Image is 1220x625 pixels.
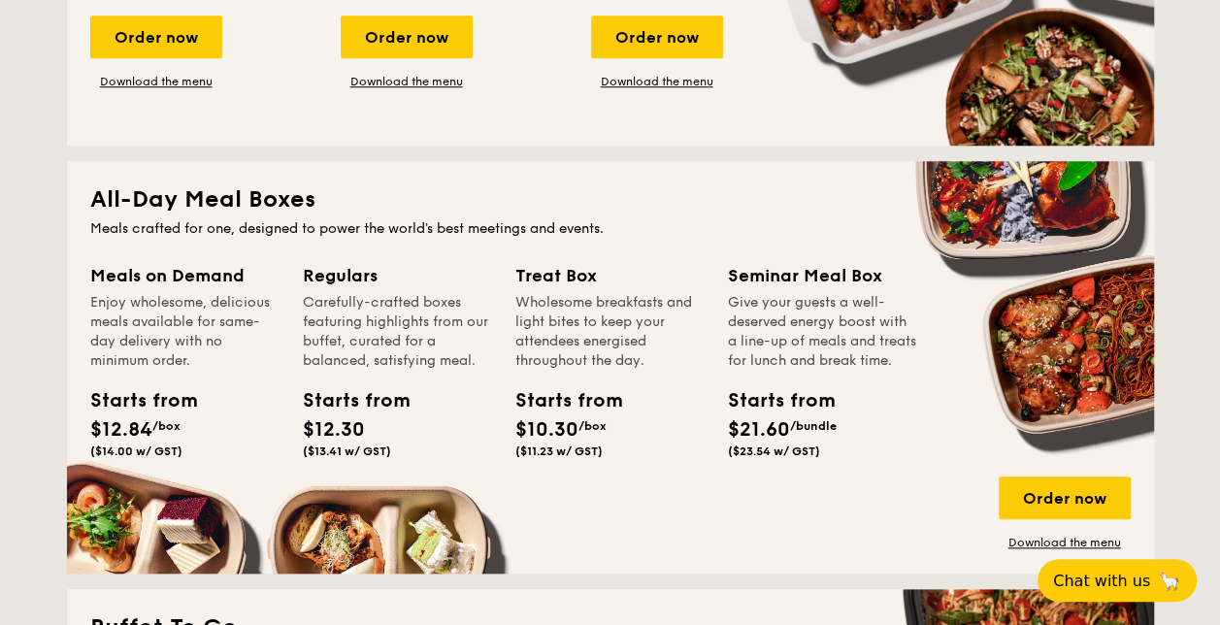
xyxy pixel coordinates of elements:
div: Seminar Meal Box [728,262,917,289]
div: Order now [90,16,222,58]
span: $21.60 [728,418,790,442]
div: Enjoy wholesome, delicious meals available for same-day delivery with no minimum order. [90,293,280,371]
span: ($13.41 w/ GST) [303,444,391,458]
span: /box [578,419,607,433]
a: Download the menu [341,74,473,89]
div: Carefully-crafted boxes featuring highlights from our buffet, curated for a balanced, satisfying ... [303,293,492,371]
span: $12.30 [303,418,365,442]
button: Chat with us🦙 [1038,559,1197,602]
a: Download the menu [90,74,222,89]
span: /box [152,419,181,433]
a: Download the menu [999,535,1131,550]
span: ($11.23 w/ GST) [515,444,603,458]
div: Order now [341,16,473,58]
div: Order now [591,16,723,58]
div: Order now [999,477,1131,519]
div: Meals crafted for one, designed to power the world's best meetings and events. [90,219,1131,239]
div: Regulars [303,262,492,289]
div: Give your guests a well-deserved energy boost with a line-up of meals and treats for lunch and br... [728,293,917,371]
span: ($23.54 w/ GST) [728,444,820,458]
a: Download the menu [591,74,723,89]
span: Chat with us [1053,572,1150,590]
span: /bundle [790,419,837,433]
div: Starts from [90,386,178,415]
span: $12.84 [90,418,152,442]
span: 🦙 [1158,570,1181,592]
div: Starts from [515,386,603,415]
div: Treat Box [515,262,705,289]
span: $10.30 [515,418,578,442]
span: ($14.00 w/ GST) [90,444,182,458]
div: Wholesome breakfasts and light bites to keep your attendees energised throughout the day. [515,293,705,371]
div: Starts from [728,386,815,415]
h2: All-Day Meal Boxes [90,184,1131,215]
div: Meals on Demand [90,262,280,289]
div: Starts from [303,386,390,415]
